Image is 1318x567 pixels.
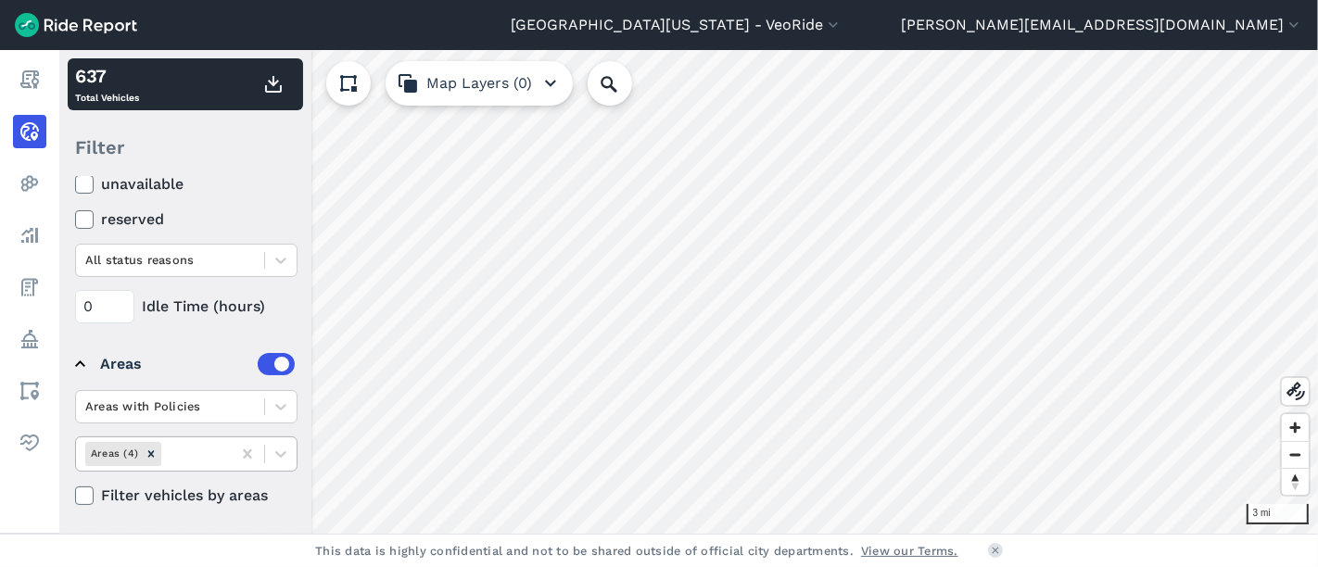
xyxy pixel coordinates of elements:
[13,271,46,304] a: Fees
[85,442,141,465] div: Areas (4)
[141,442,161,465] div: Remove Areas (4)
[1247,504,1309,524] div: 3 mi
[13,167,46,200] a: Heatmaps
[901,14,1303,36] button: [PERSON_NAME][EMAIL_ADDRESS][DOMAIN_NAME]
[75,290,298,323] div: Idle Time (hours)
[1282,468,1309,495] button: Reset bearing to north
[861,542,958,560] a: View our Terms.
[100,353,295,375] div: Areas
[75,173,298,195] label: unavailable
[13,426,46,460] a: Health
[13,322,46,356] a: Policy
[13,374,46,408] a: Areas
[75,62,139,90] div: 637
[75,485,298,507] label: Filter vehicles by areas
[15,13,137,37] img: Ride Report
[75,338,295,390] summary: Areas
[588,61,662,106] input: Search Location or Vehicles
[511,14,843,36] button: [GEOGRAPHIC_DATA][US_STATE] - VeoRide
[386,61,573,106] button: Map Layers (0)
[13,219,46,252] a: Analyze
[75,208,298,231] label: reserved
[13,115,46,148] a: Realtime
[75,62,139,107] div: Total Vehicles
[1282,414,1309,441] button: Zoom in
[59,50,1318,535] canvas: Map
[1282,441,1309,468] button: Zoom out
[68,119,303,176] div: Filter
[13,63,46,96] a: Report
